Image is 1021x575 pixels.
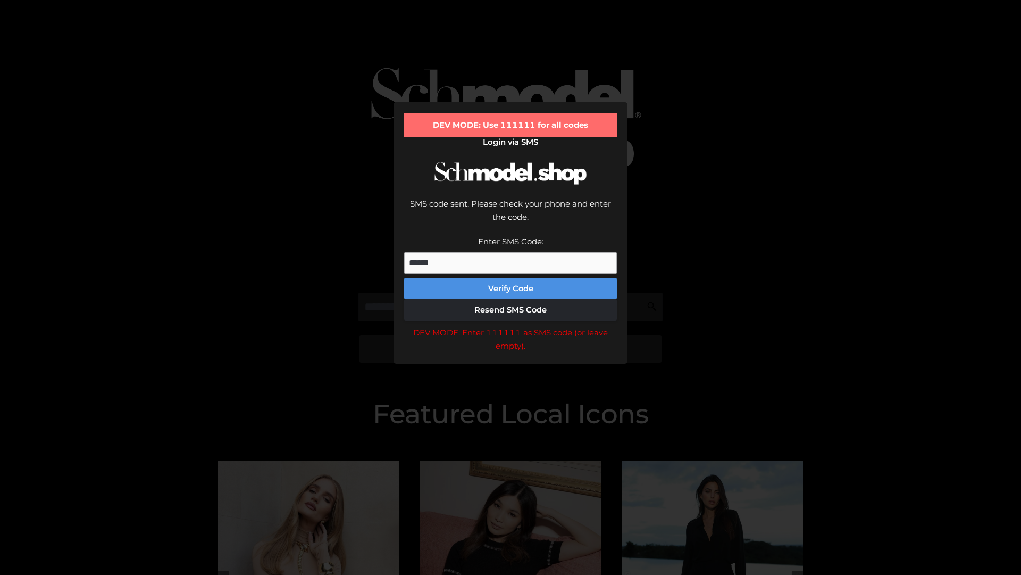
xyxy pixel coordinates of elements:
label: Enter SMS Code: [478,236,543,247]
button: Verify Code [404,278,617,299]
div: SMS code sent. Please check your phone and enter the code. [404,197,617,235]
button: Resend SMS Code [404,299,617,321]
h2: Login via SMS [404,137,617,147]
div: DEV MODE: Enter 111111 as SMS code (or leave empty). [404,326,617,353]
img: Schmodel Logo [431,152,590,194]
div: DEV MODE: Use 111111 for all codes [404,113,617,137]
